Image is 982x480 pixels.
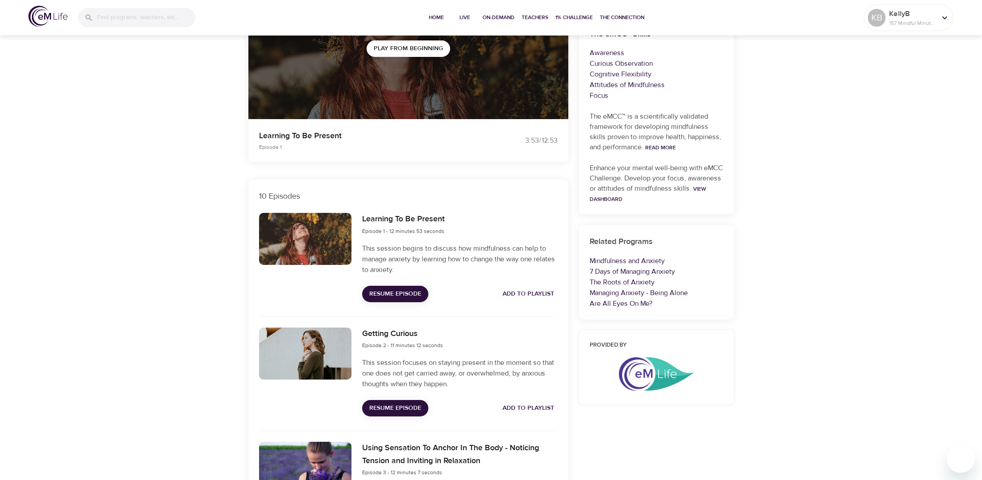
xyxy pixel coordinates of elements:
[28,6,68,27] img: logo
[590,163,723,204] p: Enhance your mental well-being with eMCC Challenge. Develop your focus, awareness or attitudes of...
[454,13,475,22] span: Live
[868,9,886,27] div: KB
[503,403,554,414] span: Add to Playlist
[889,8,936,19] p: KellyB
[503,288,554,300] span: Add to Playlist
[590,236,723,248] h6: Related Programs
[362,469,442,476] span: Episode 3 - 12 minutes 7 seconds
[259,190,558,202] p: 10 Episodes
[362,442,558,468] h6: Using Sensation To Anchor In The Body - Noticing Tension and Inviting in Relaxation
[590,278,655,287] a: The Roots of Anxiety
[946,444,975,473] iframe: Button to launch messaging window
[362,342,443,349] span: Episode 2 - 11 minutes 12 seconds
[259,130,480,142] p: Learning To Be Present
[590,267,675,276] a: 7 Days of Managing Anxiety
[619,357,693,391] img: eMindful_LOGO_MASTER_11B02_2018.png
[491,136,558,146] div: 3:53 / 12:53
[555,13,593,22] span: 1% Challenge
[426,13,447,22] span: Home
[369,288,421,300] span: Resume Episode
[362,243,558,275] p: This session begins to discuss how mindfulness can help to manage anxiety by learning how to chan...
[889,19,936,27] p: 157 Mindful Minutes
[590,288,688,297] a: Managing Anxiety - Being Alone
[259,143,480,151] p: Episode 1
[590,299,653,308] a: Are All Eyes On Me?
[590,185,706,203] a: View Dashboard
[499,286,558,302] button: Add to Playlist
[590,58,723,69] p: Curious Observation
[590,90,723,101] p: Focus
[483,13,515,22] span: On-Demand
[645,144,676,151] a: Read More
[522,13,548,22] span: Teachers
[362,400,428,416] button: Resume Episode
[600,13,644,22] span: The Connection
[367,40,450,57] button: Play from beginning
[590,48,723,58] p: Awareness
[362,328,443,340] h6: Getting Curious
[362,213,445,226] h6: Learning To Be Present
[590,341,723,350] h6: Provided by
[97,8,196,27] input: Find programs, teachers, etc...
[369,403,421,414] span: Resume Episode
[590,256,665,265] a: Mindfulness and Anxiety
[590,69,723,80] p: Cognitive Flexibility
[499,400,558,416] button: Add to Playlist
[374,43,443,54] span: Play from beginning
[362,286,428,302] button: Resume Episode
[362,357,558,389] p: This session focuses on staying present in the moment so that one does not get carried away, or o...
[590,112,723,152] p: The eMCC™ is a scientifically validated framework for developing mindfulness skills proven to imp...
[590,80,723,90] p: Attitudes of Mindfulness
[362,228,444,235] span: Episode 1 - 12 minutes 53 seconds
